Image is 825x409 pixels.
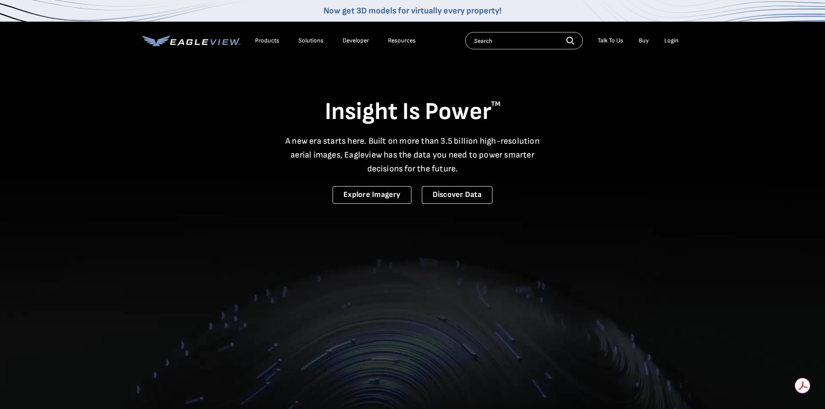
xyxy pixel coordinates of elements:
div: Login [664,37,679,45]
sup: TM [491,100,501,108]
div: Products [255,37,279,45]
a: Explore Imagery [333,186,411,204]
a: Discover Data [422,186,492,204]
input: Search [465,32,583,49]
h1: Insight Is Power [142,97,683,127]
div: Resources [388,37,416,45]
a: Now get 3D models for virtually every property! [324,6,501,16]
div: Talk To Us [598,37,623,45]
p: A new era starts here. Built on more than 3.5 billion high-resolution aerial images, Eagleview ha... [280,134,545,176]
a: Developer [343,37,369,45]
a: Buy [639,37,649,45]
div: Solutions [298,37,324,45]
